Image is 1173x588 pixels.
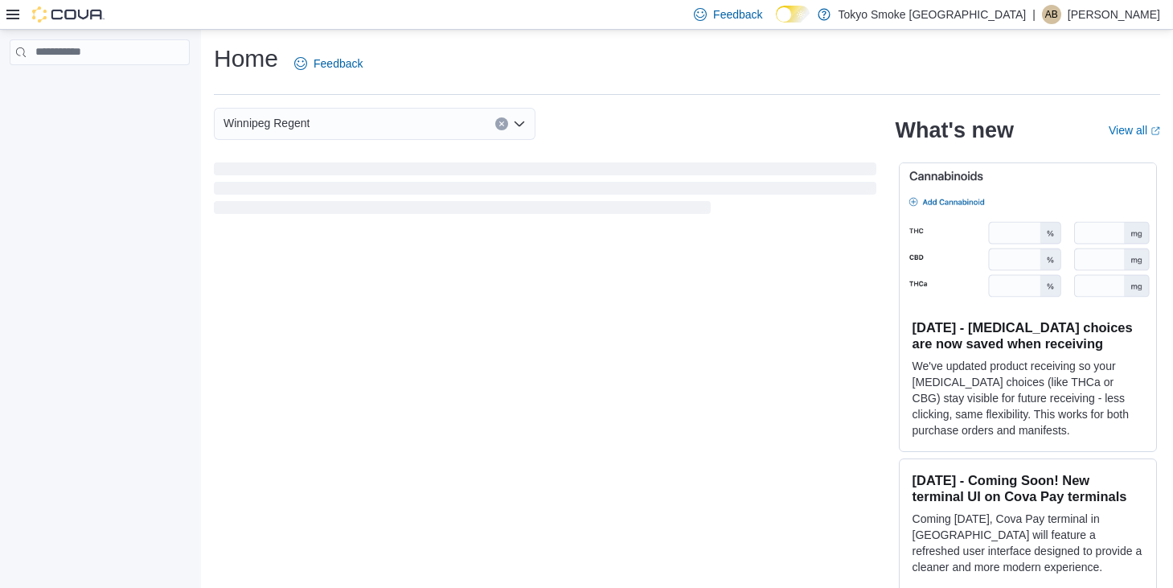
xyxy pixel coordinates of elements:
span: AB [1045,5,1058,24]
p: [PERSON_NAME] [1068,5,1160,24]
p: We've updated product receiving so your [MEDICAL_DATA] choices (like THCa or CBG) stay visible fo... [913,358,1143,438]
nav: Complex example [10,68,190,107]
img: Cova [32,6,105,23]
p: Coming [DATE], Cova Pay terminal in [GEOGRAPHIC_DATA] will feature a refreshed user interface des... [913,511,1143,575]
svg: External link [1150,126,1160,136]
a: View allExternal link [1109,124,1160,137]
a: Feedback [288,47,369,80]
div: Alexa Bereznycky [1042,5,1061,24]
button: Clear input [495,117,508,130]
button: Open list of options [513,117,526,130]
h3: [DATE] - [MEDICAL_DATA] choices are now saved when receiving [913,319,1143,352]
span: Feedback [314,56,363,72]
h3: [DATE] - Coming Soon! New terminal UI on Cova Pay terminals [913,472,1143,504]
h1: Home [214,43,278,75]
p: | [1032,5,1036,24]
span: Feedback [713,6,762,23]
span: Loading [214,166,876,217]
input: Dark Mode [776,6,810,23]
p: Tokyo Smoke [GEOGRAPHIC_DATA] [839,5,1027,24]
span: Winnipeg Regent [224,113,310,133]
h2: What's new [896,117,1014,143]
